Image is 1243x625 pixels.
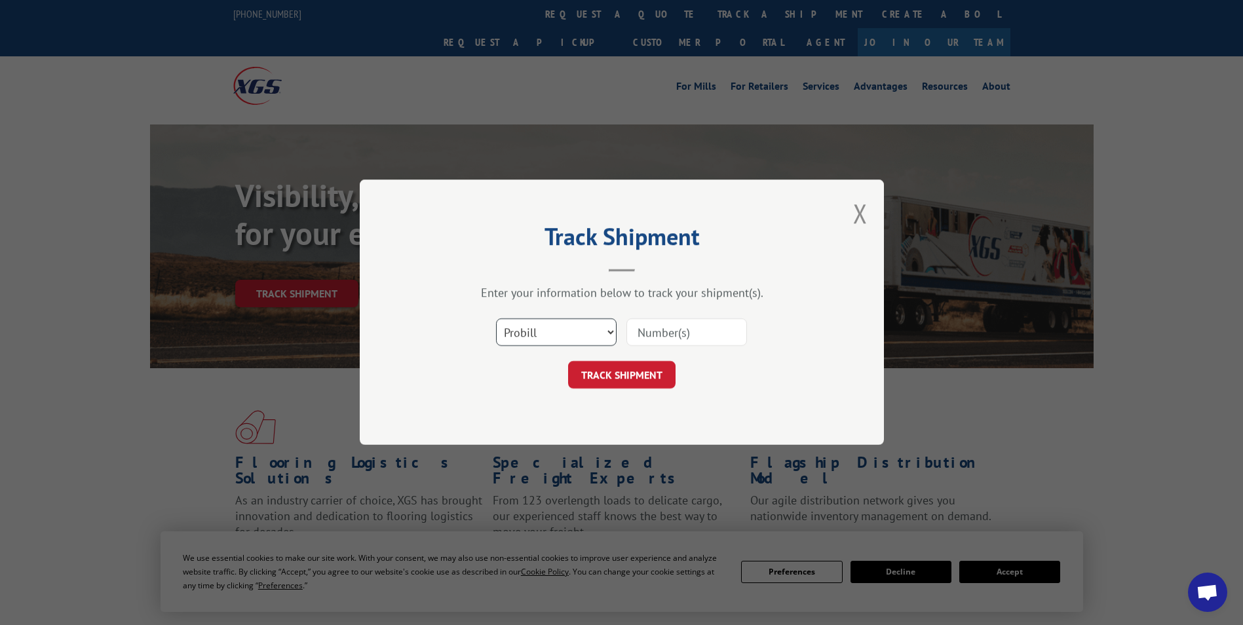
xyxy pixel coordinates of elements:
h2: Track Shipment [425,227,818,252]
div: Enter your information below to track your shipment(s). [425,286,818,301]
button: Close modal [853,196,868,231]
input: Number(s) [626,319,747,347]
button: TRACK SHIPMENT [568,362,676,389]
div: Open chat [1188,573,1227,612]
